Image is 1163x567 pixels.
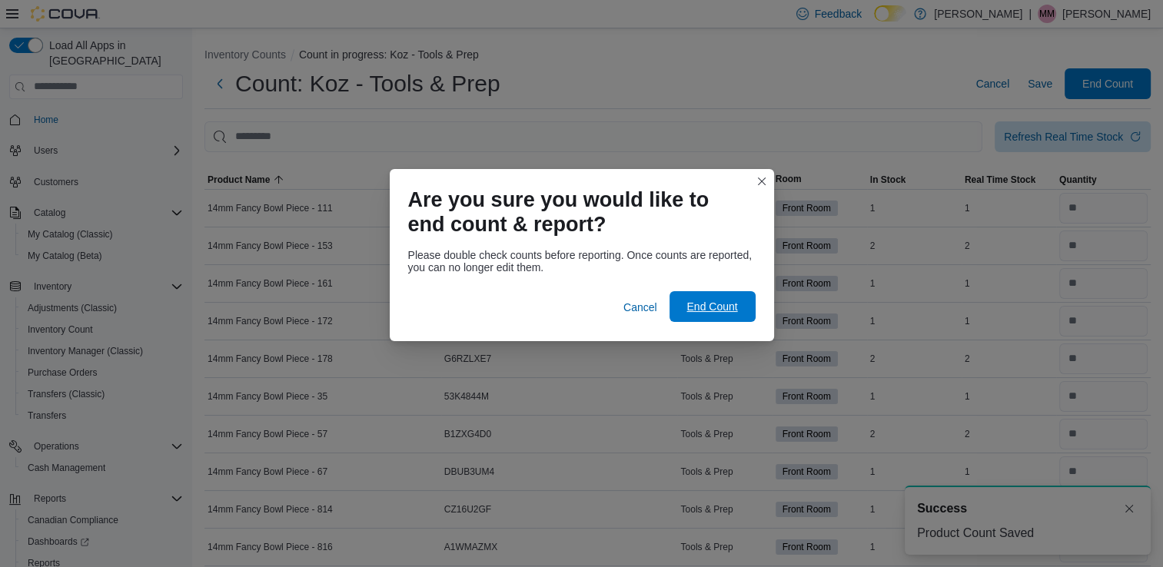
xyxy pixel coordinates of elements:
[686,299,737,314] span: End Count
[753,172,771,191] button: Closes this modal window
[408,249,756,274] div: Please double check counts before reporting. Once counts are reported, you can no longer edit them.
[408,187,743,237] h1: Are you sure you would like to end count & report?
[617,292,663,323] button: Cancel
[670,291,756,322] button: End Count
[623,300,657,315] span: Cancel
